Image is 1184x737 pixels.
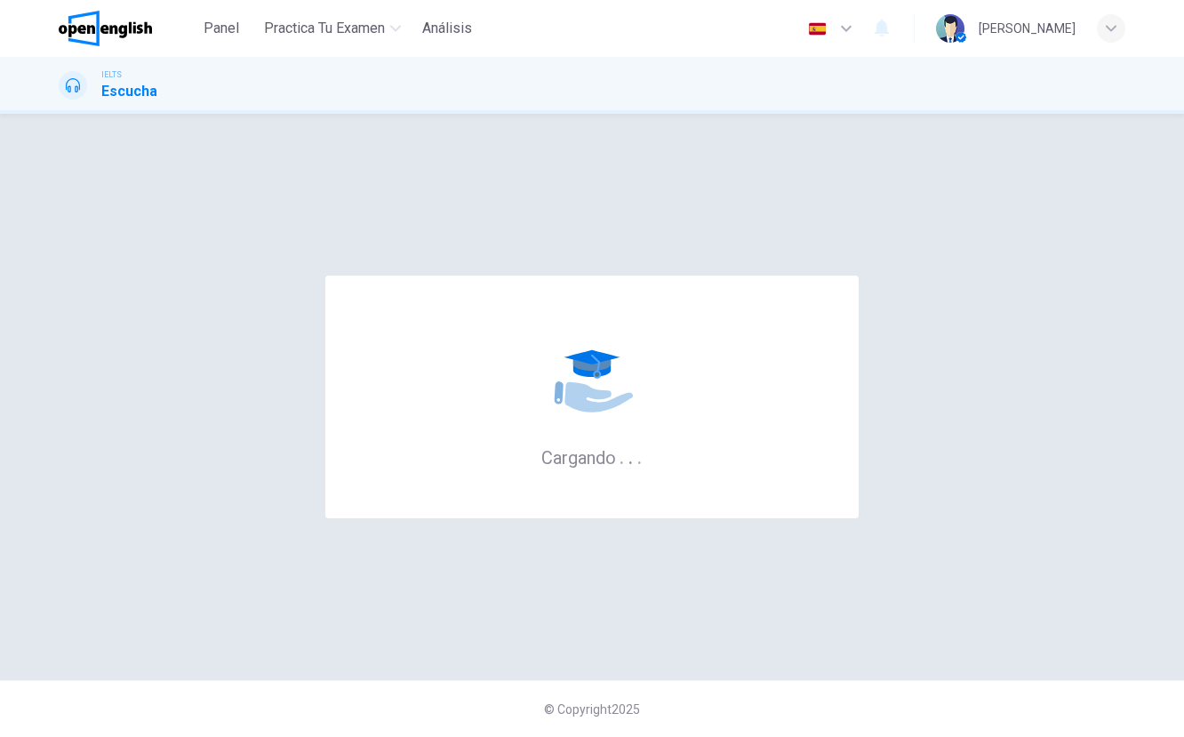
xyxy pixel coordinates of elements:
[541,445,643,469] h6: Cargando
[619,441,625,470] h6: .
[636,441,643,470] h6: .
[59,11,193,46] a: OpenEnglish logo
[415,12,479,44] button: Análisis
[979,18,1076,39] div: [PERSON_NAME]
[101,81,157,102] h1: Escucha
[936,14,964,43] img: Profile picture
[204,18,239,39] span: Panel
[59,11,152,46] img: OpenEnglish logo
[257,12,408,44] button: Practica tu examen
[422,18,472,39] span: Análisis
[193,12,250,44] button: Panel
[101,68,122,81] span: IELTS
[806,22,828,36] img: es
[628,441,634,470] h6: .
[264,18,385,39] span: Practica tu examen
[544,702,640,717] span: © Copyright 2025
